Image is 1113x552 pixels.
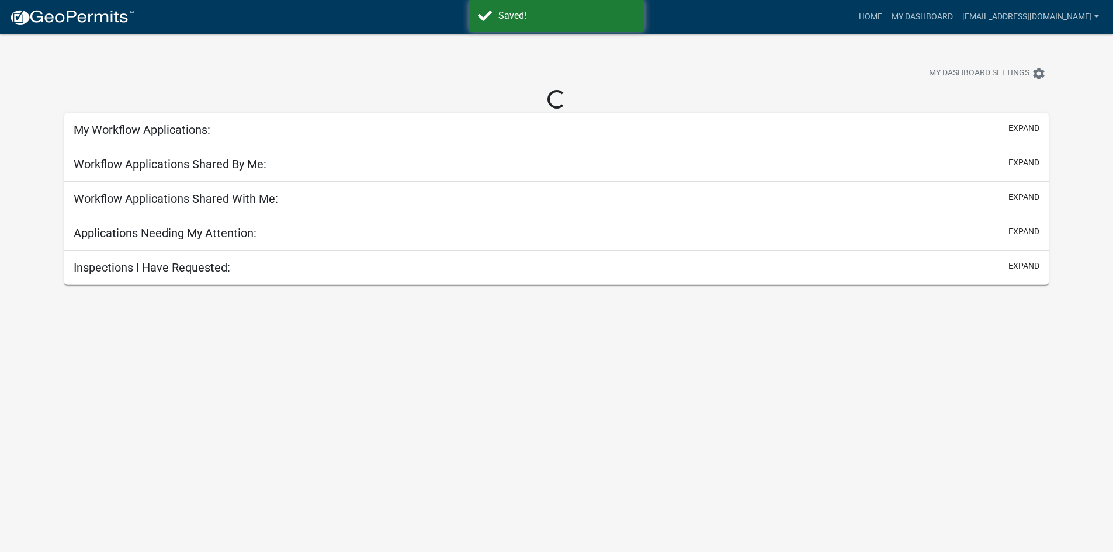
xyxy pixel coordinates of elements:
[958,6,1104,28] a: [EMAIL_ADDRESS][DOMAIN_NAME]
[74,226,256,240] h5: Applications Needing My Attention:
[929,67,1029,81] span: My Dashboard Settings
[74,192,278,206] h5: Workflow Applications Shared With Me:
[920,62,1055,85] button: My Dashboard Settingssettings
[1008,191,1039,203] button: expand
[854,6,887,28] a: Home
[1008,260,1039,272] button: expand
[887,6,958,28] a: My Dashboard
[498,9,636,23] div: Saved!
[74,123,210,137] h5: My Workflow Applications:
[1008,157,1039,169] button: expand
[1032,67,1046,81] i: settings
[74,157,266,171] h5: Workflow Applications Shared By Me:
[74,261,230,275] h5: Inspections I Have Requested:
[1008,122,1039,134] button: expand
[1008,225,1039,238] button: expand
